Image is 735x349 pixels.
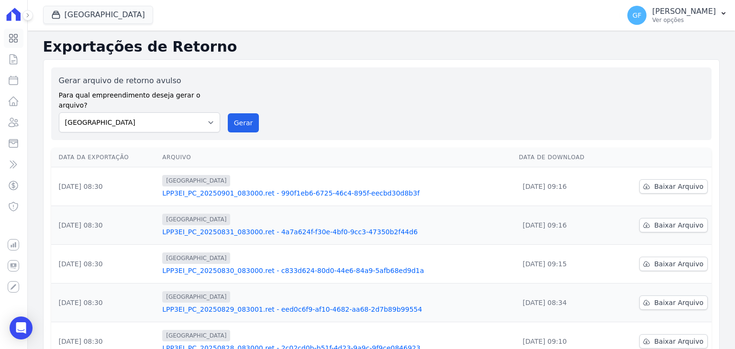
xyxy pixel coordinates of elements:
[162,175,230,186] span: [GEOGRAPHIC_DATA]
[654,259,703,269] span: Baixar Arquivo
[639,257,708,271] a: Baixar Arquivo
[162,291,230,303] span: [GEOGRAPHIC_DATA]
[652,7,716,16] p: [PERSON_NAME]
[10,316,33,339] div: Open Intercom Messenger
[515,206,612,245] td: [DATE] 09:16
[515,284,612,322] td: [DATE] 08:34
[162,266,511,275] a: LPP3EI_PC_20250830_083000.ret - c833d624-80d0-44e6-84a9-5afb68ed9d1a
[515,148,612,167] th: Data de Download
[158,148,515,167] th: Arquivo
[228,113,259,132] button: Gerar
[652,16,716,24] p: Ver opções
[639,334,708,349] a: Baixar Arquivo
[654,298,703,307] span: Baixar Arquivo
[51,284,159,322] td: [DATE] 08:30
[162,214,230,225] span: [GEOGRAPHIC_DATA]
[639,218,708,232] a: Baixar Arquivo
[620,2,735,29] button: GF [PERSON_NAME] Ver opções
[654,182,703,191] span: Baixar Arquivo
[515,167,612,206] td: [DATE] 09:16
[51,245,159,284] td: [DATE] 08:30
[633,12,642,19] span: GF
[162,252,230,264] span: [GEOGRAPHIC_DATA]
[51,148,159,167] th: Data da Exportação
[654,220,703,230] span: Baixar Arquivo
[59,87,220,110] label: Para qual empreendimento deseja gerar o arquivo?
[162,227,511,237] a: LPP3EI_PC_20250831_083000.ret - 4a7a624f-f30e-4bf0-9cc3-47350b2f44d6
[162,305,511,314] a: LPP3EI_PC_20250829_083001.ret - eed0c6f9-af10-4682-aa68-2d7b89b99554
[59,75,220,87] label: Gerar arquivo de retorno avulso
[639,295,708,310] a: Baixar Arquivo
[654,337,703,346] span: Baixar Arquivo
[43,38,720,55] h2: Exportações de Retorno
[51,167,159,206] td: [DATE] 08:30
[639,179,708,194] a: Baixar Arquivo
[43,6,153,24] button: [GEOGRAPHIC_DATA]
[162,188,511,198] a: LPP3EI_PC_20250901_083000.ret - 990f1eb6-6725-46c4-895f-eecbd30d8b3f
[162,330,230,341] span: [GEOGRAPHIC_DATA]
[515,245,612,284] td: [DATE] 09:15
[51,206,159,245] td: [DATE] 08:30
